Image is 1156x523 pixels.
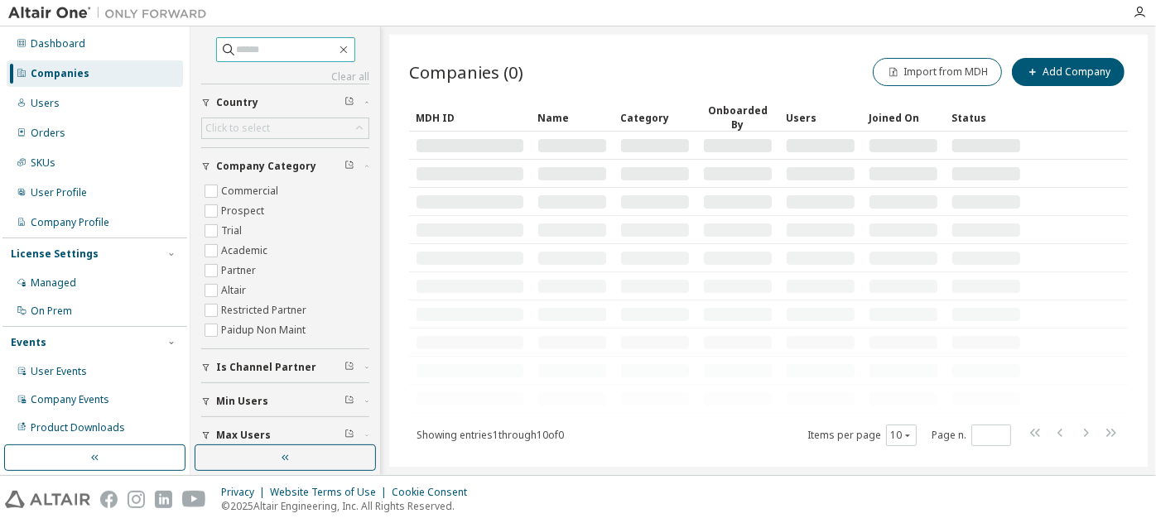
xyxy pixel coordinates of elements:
[31,421,125,434] div: Product Downloads
[344,361,354,374] span: Clear filter
[703,103,773,132] div: Onboarded By
[344,395,354,408] span: Clear filter
[216,96,258,109] span: Country
[201,148,369,185] button: Company Category
[31,127,65,140] div: Orders
[620,104,690,131] div: Category
[221,300,310,320] label: Restricted Partner
[1012,58,1125,86] button: Add Company
[31,393,109,406] div: Company Events
[537,104,607,131] div: Name
[890,429,913,442] button: 10
[807,425,917,446] span: Items per page
[932,425,1011,446] span: Page n.
[182,491,206,508] img: youtube.svg
[344,160,354,173] span: Clear filter
[786,104,855,131] div: Users
[416,104,524,131] div: MDH ID
[216,361,316,374] span: Is Channel Partner
[216,429,271,442] span: Max Users
[221,181,282,201] label: Commercial
[31,305,72,318] div: On Prem
[31,365,87,378] div: User Events
[11,247,99,261] div: License Settings
[31,216,109,229] div: Company Profile
[873,58,1002,86] button: Import from MDH
[221,241,271,261] label: Academic
[951,104,1021,131] div: Status
[344,96,354,109] span: Clear filter
[201,383,369,420] button: Min Users
[392,486,477,499] div: Cookie Consent
[344,429,354,442] span: Clear filter
[221,201,267,221] label: Prospect
[31,186,87,199] div: User Profile
[221,486,270,499] div: Privacy
[8,5,215,22] img: Altair One
[31,97,60,110] div: Users
[417,428,564,442] span: Showing entries 1 through 10 of 0
[221,281,249,300] label: Altair
[221,499,477,513] p: © 2025 Altair Engineering, Inc. All Rights Reserved.
[202,118,368,138] div: Click to select
[216,160,316,173] span: Company Category
[11,336,46,349] div: Events
[869,104,938,131] div: Joined On
[201,417,369,453] button: Max Users
[201,84,369,121] button: Country
[31,276,76,290] div: Managed
[221,261,259,281] label: Partner
[128,491,145,508] img: instagram.svg
[216,395,268,408] span: Min Users
[221,221,245,241] label: Trial
[205,122,270,135] div: Click to select
[31,156,55,170] div: SKUs
[409,60,523,84] span: Companies (0)
[5,491,90,508] img: altair_logo.svg
[201,70,369,84] a: Clear all
[201,349,369,386] button: Is Channel Partner
[155,491,172,508] img: linkedin.svg
[100,491,118,508] img: facebook.svg
[270,486,392,499] div: Website Terms of Use
[31,67,89,80] div: Companies
[221,320,309,340] label: Paidup Non Maint
[31,37,85,50] div: Dashboard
